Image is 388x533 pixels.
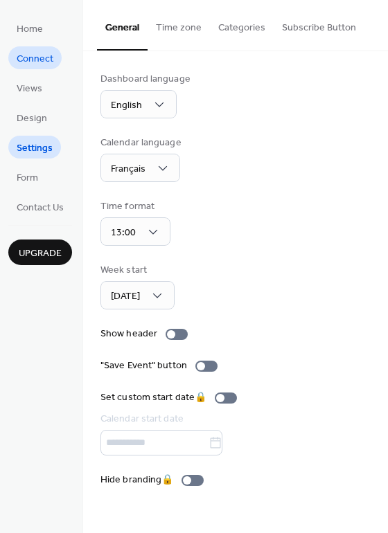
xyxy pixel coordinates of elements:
[17,141,53,156] span: Settings
[8,165,46,188] a: Form
[8,17,51,39] a: Home
[8,195,72,218] a: Contact Us
[111,96,142,115] span: English
[17,201,64,215] span: Contact Us
[111,160,145,179] span: Français
[17,171,38,186] span: Form
[100,136,182,150] div: Calendar language
[8,136,61,159] a: Settings
[8,106,55,129] a: Design
[8,46,62,69] a: Connect
[100,263,172,278] div: Week start
[17,52,53,66] span: Connect
[111,287,140,306] span: [DATE]
[100,327,157,341] div: Show header
[17,82,42,96] span: Views
[100,199,168,214] div: Time format
[8,240,72,265] button: Upgrade
[111,224,136,242] span: 13:00
[100,72,191,87] div: Dashboard language
[19,246,62,261] span: Upgrade
[8,76,51,99] a: Views
[17,111,47,126] span: Design
[100,359,187,373] div: "Save Event" button
[17,22,43,37] span: Home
